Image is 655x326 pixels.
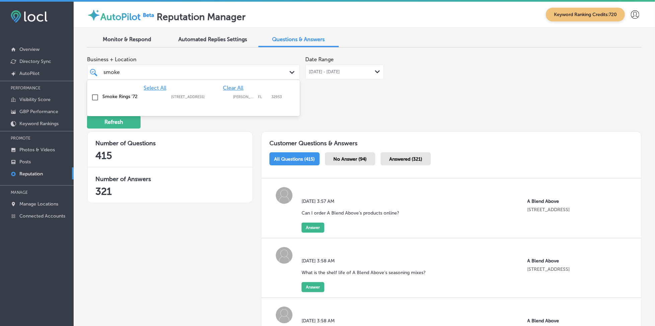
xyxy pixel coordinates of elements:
[19,171,43,177] p: Reputation
[527,318,593,324] p: A Blend Above
[19,201,58,207] p: Manage Locations
[95,150,245,162] h2: 415
[179,36,247,43] span: Automated Replies Settings
[102,94,164,99] label: Smoke Rings '72
[95,175,245,183] h3: Number of Answers
[302,318,443,324] label: [DATE] 3:58 AM
[302,198,404,204] label: [DATE] 3:57 AM
[223,85,243,91] span: Clear All
[19,71,39,76] p: AutoPilot
[157,11,246,22] label: Reputation Manager
[546,8,625,21] span: Keyword Ranking Credits: 720
[19,47,39,52] p: Overview
[19,147,55,153] p: Photos & Videos
[274,156,315,162] span: All Questions (415)
[19,97,51,102] p: Visibility Score
[19,159,31,165] p: Posts
[272,95,282,99] label: 32953
[19,109,58,114] p: GBP Performance
[258,95,268,99] label: FL
[87,8,100,22] img: autopilot-icon
[272,36,325,43] span: Questions & Answers
[11,10,48,23] img: fda3e92497d09a02dc62c9cd864e3231.png
[302,223,324,233] button: Answer
[309,69,340,75] span: [DATE] - [DATE]
[103,36,152,43] span: Monitor & Respond
[334,156,367,162] span: No Answer (94)
[302,270,426,275] p: What is the shelf life of A Blend Above’s seasoning mixes?
[527,266,593,272] p: 289 Westmeadow Pl
[302,258,431,264] label: [DATE] 3:58 AM
[305,56,334,63] label: Date Range
[19,213,65,219] p: Connected Accounts
[87,115,141,129] button: Refresh
[171,95,230,99] label: 925 North Courtenay Parkway
[527,207,593,213] p: 289 Westmeadow Pl
[261,132,641,150] h1: Customer Questions & Answers
[302,282,324,292] button: Answer
[19,121,59,127] p: Keyword Rankings
[302,210,399,216] p: Can I order A Blend Above’s products online?
[144,85,166,91] span: Select All
[527,258,593,264] p: A Blend Above
[233,95,255,99] label: Merritt Island
[100,11,141,22] label: AutoPilot
[95,140,245,147] h3: Number of Questions
[19,59,51,64] p: Directory Sync
[389,156,422,162] span: Answered (321)
[95,185,245,197] h2: 321
[141,11,157,18] img: Beta
[527,198,593,204] p: A Blend Above
[87,56,300,63] span: Business + Location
